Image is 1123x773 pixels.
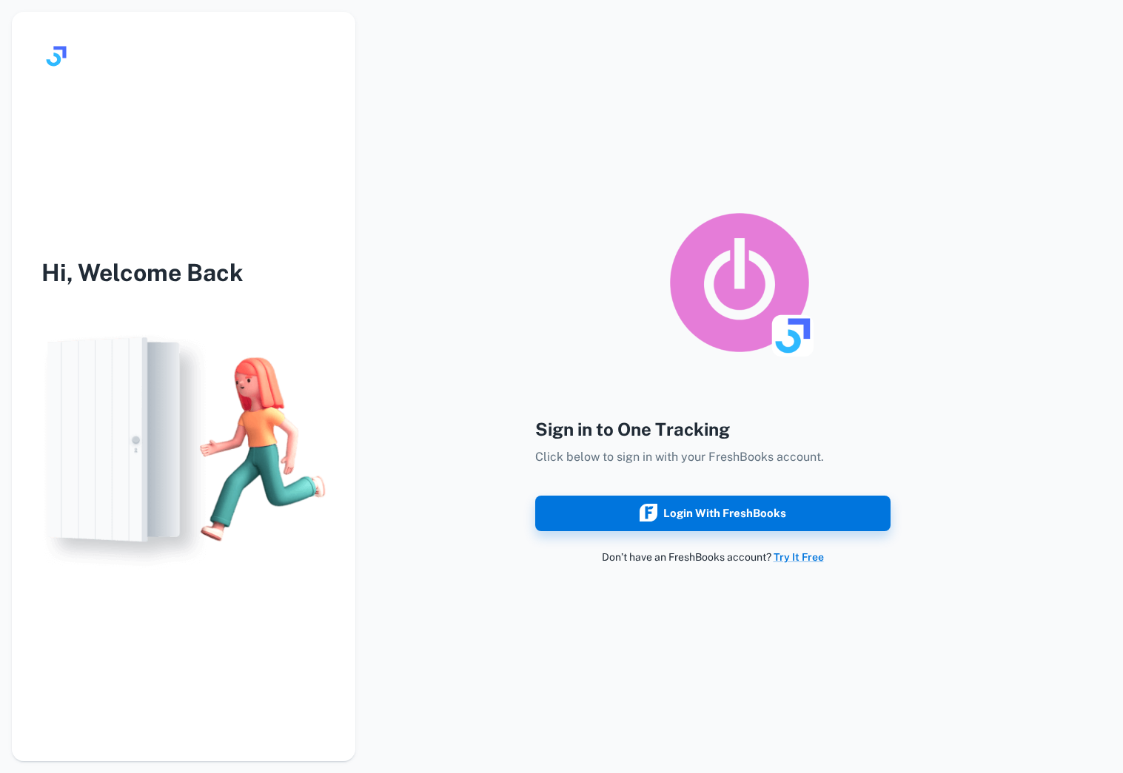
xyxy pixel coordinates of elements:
[41,41,71,71] img: logo.svg
[535,416,891,442] h4: Sign in to One Tracking
[535,448,891,466] p: Click below to sign in with your FreshBooks account.
[535,496,891,531] button: Login with FreshBooks
[640,504,786,523] div: Login with FreshBooks
[12,320,355,578] img: login
[666,209,814,357] img: logo_toggl_syncing_app.png
[12,255,355,291] h3: Hi, Welcome Back
[774,551,824,563] a: Try It Free
[535,549,891,565] p: Don’t have an FreshBooks account?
